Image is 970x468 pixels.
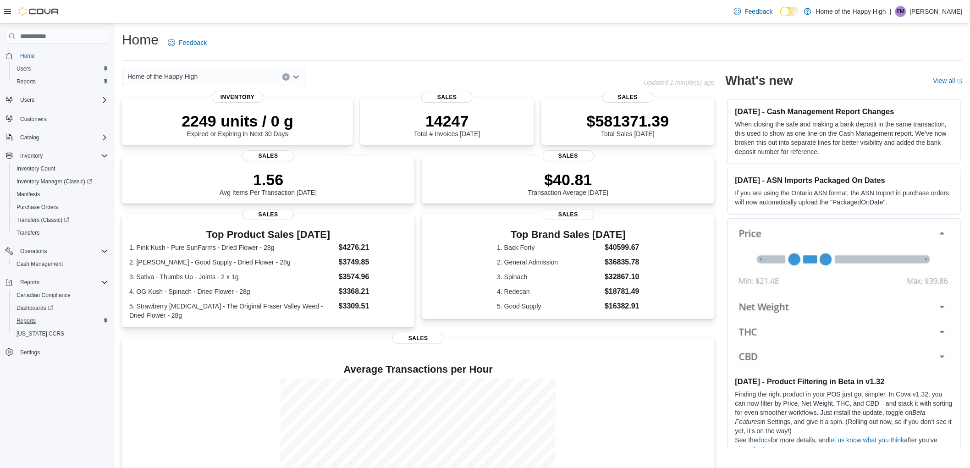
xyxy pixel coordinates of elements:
[129,364,707,375] h4: Average Transactions per Hour
[13,315,108,326] span: Reports
[13,290,74,301] a: Canadian Compliance
[6,45,108,383] nav: Complex example
[13,76,108,87] span: Reports
[421,92,473,103] span: Sales
[17,65,31,72] span: Users
[182,112,293,138] div: Expired or Expiring in Next 30 Days
[735,120,953,156] p: When closing the safe and making a bank deposit in the same transaction, this used to show as one...
[9,327,112,340] button: [US_STATE] CCRS
[17,216,69,224] span: Transfers (Classic)
[735,107,953,116] h3: [DATE] - Cash Management Report Changes
[9,175,112,188] a: Inventory Manager (Classic)
[17,94,108,105] span: Users
[735,176,953,185] h3: [DATE] - ASN Imports Packaged On Dates
[9,314,112,327] button: Reports
[129,287,335,296] dt: 4. OG Kush - Spinach - Dried Flower - 28g
[17,50,108,61] span: Home
[13,290,108,301] span: Canadian Compliance
[17,347,44,358] a: Settings
[17,132,43,143] button: Catalog
[933,77,963,84] a: View allExternal link
[605,271,639,282] dd: $32867.10
[414,112,480,130] p: 14247
[179,38,207,47] span: Feedback
[9,188,112,201] button: Manifests
[220,171,317,189] p: 1.56
[17,277,108,288] span: Reports
[20,279,39,286] span: Reports
[13,227,43,238] a: Transfers
[20,152,43,160] span: Inventory
[129,272,335,281] dt: 3. Sativa - Thumbs Up - Joints - 2 x 1g
[13,176,96,187] a: Inventory Manager (Classic)
[129,243,335,252] dt: 1. Pink Kush - Pure SunFarms - Dried Flower - 28g
[17,277,43,288] button: Reports
[13,163,108,174] span: Inventory Count
[497,287,601,296] dt: 4. Redecan
[17,304,53,312] span: Dashboards
[13,315,39,326] a: Reports
[17,292,71,299] span: Canadian Compliance
[890,6,892,17] p: |
[2,49,112,62] button: Home
[2,276,112,289] button: Reports
[182,112,293,130] p: 2249 units / 0 g
[780,7,799,17] input: Dark Mode
[528,171,609,196] div: Transaction Average [DATE]
[17,204,58,211] span: Purchase Orders
[897,6,904,17] span: FM
[605,286,639,297] dd: $18781.49
[13,189,108,200] span: Manifests
[9,214,112,226] a: Transfers (Classic)
[13,189,44,200] a: Manifests
[282,73,290,81] button: Clear input
[17,165,55,172] span: Inventory Count
[242,209,294,220] span: Sales
[339,301,408,312] dd: $3309.51
[957,78,963,84] svg: External link
[895,6,906,17] div: Fiona McMahon
[780,16,781,17] span: Dark Mode
[13,63,108,74] span: Users
[20,52,35,60] span: Home
[605,242,639,253] dd: $40599.67
[605,301,639,312] dd: $16382.91
[17,150,108,161] span: Inventory
[13,202,62,213] a: Purchase Orders
[17,317,36,325] span: Reports
[9,289,112,302] button: Canadian Compliance
[757,436,771,444] a: docs
[17,191,40,198] span: Manifests
[9,302,112,314] a: Dashboards
[20,96,34,104] span: Users
[414,112,480,138] div: Total # Invoices [DATE]
[735,435,953,454] p: See the for more details, and after you’ve given it a try.
[13,259,66,270] a: Cash Management
[339,286,408,297] dd: $3368.21
[13,227,108,238] span: Transfers
[13,202,108,213] span: Purchase Orders
[339,271,408,282] dd: $3574.96
[735,377,953,386] h3: [DATE] - Product Filtering in Beta in v1.32
[339,257,408,268] dd: $3749.85
[13,76,39,87] a: Reports
[9,201,112,214] button: Purchase Orders
[13,176,108,187] span: Inventory Manager (Classic)
[9,62,112,75] button: Users
[20,134,39,141] span: Catalog
[17,330,64,337] span: [US_STATE] CCRS
[829,436,904,444] a: let us know what you think
[17,347,108,358] span: Settings
[17,246,51,257] button: Operations
[13,328,68,339] a: [US_STATE] CCRS
[20,349,40,356] span: Settings
[339,242,408,253] dd: $4276.21
[220,171,317,196] div: Avg Items Per Transaction [DATE]
[644,79,715,86] p: Updated 1 minute(s) ago
[497,272,601,281] dt: 3. Spinach
[745,7,773,16] span: Feedback
[587,112,669,138] div: Total Sales [DATE]
[17,114,50,125] a: Customers
[129,302,335,320] dt: 5. Strawberry [MEDICAL_DATA] - The Original Fraser Valley Weed - Dried Flower - 28g
[13,303,108,314] span: Dashboards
